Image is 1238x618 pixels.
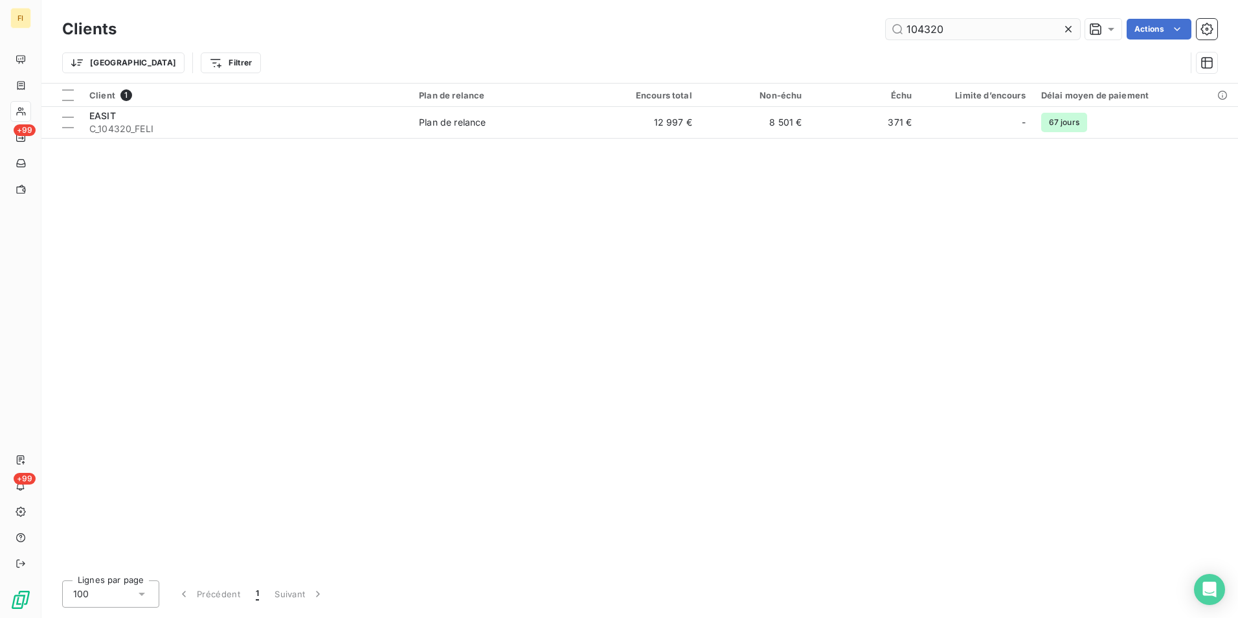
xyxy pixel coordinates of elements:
span: 100 [73,588,89,601]
button: Suivant [267,580,332,608]
h3: Clients [62,17,117,41]
td: 371 € [809,107,919,138]
span: +99 [14,124,36,136]
button: [GEOGRAPHIC_DATA] [62,52,185,73]
button: Actions [1127,19,1191,40]
div: Limite d’encours [927,90,1026,100]
img: Logo LeanPay [10,589,31,610]
td: 8 501 € [700,107,810,138]
span: C_104320_FELI [89,122,403,135]
div: Plan de relance [419,116,486,129]
span: 1 [256,588,259,601]
a: +99 [10,127,30,148]
span: +99 [14,473,36,485]
td: 12 997 € [590,107,700,138]
div: Délai moyen de paiement [1041,90,1230,100]
span: 67 jours [1041,113,1087,132]
button: Précédent [170,580,248,608]
div: Encours total [598,90,692,100]
div: FI [10,8,31,29]
span: Client [89,90,115,100]
button: 1 [248,580,267,608]
input: Rechercher [886,19,1080,40]
div: Non-échu [708,90,802,100]
span: EASIT [89,110,116,121]
span: 1 [120,89,132,101]
span: - [1022,116,1026,129]
div: Plan de relance [419,90,582,100]
div: Open Intercom Messenger [1194,574,1225,605]
button: Filtrer [201,52,260,73]
div: Échu [817,90,912,100]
